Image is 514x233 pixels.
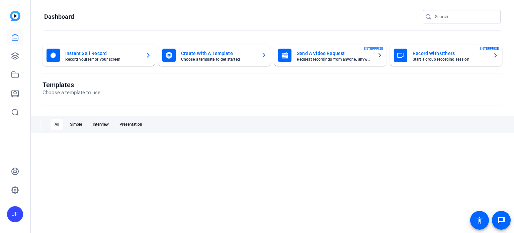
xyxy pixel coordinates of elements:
[274,45,387,66] button: Send A Video RequestRequest recordings from anyone, anywhereENTERPRISE
[390,45,502,66] button: Record With OthersStart a group recording sessionENTERPRISE
[297,57,372,61] mat-card-subtitle: Request recordings from anyone, anywhere
[42,81,100,89] h1: Templates
[435,13,495,21] input: Search
[7,206,23,222] div: JF
[413,49,488,57] mat-card-title: Record With Others
[476,216,484,224] mat-icon: accessibility
[158,45,271,66] button: Create With A TemplateChoose a template to get started
[181,49,256,57] mat-card-title: Create With A Template
[65,57,140,61] mat-card-subtitle: Record yourself or your screen
[497,216,505,224] mat-icon: message
[364,46,383,51] span: ENTERPRISE
[89,119,113,130] div: Interview
[65,49,140,57] mat-card-title: Instant Self Record
[413,57,488,61] mat-card-subtitle: Start a group recording session
[42,89,100,97] p: Choose a template to use
[115,119,146,130] div: Presentation
[181,57,256,61] mat-card-subtitle: Choose a template to get started
[51,119,63,130] div: All
[44,13,74,21] h1: Dashboard
[10,11,20,21] img: blue-gradient.svg
[42,45,155,66] button: Instant Self RecordRecord yourself or your screen
[66,119,86,130] div: Simple
[480,46,499,51] span: ENTERPRISE
[297,49,372,57] mat-card-title: Send A Video Request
